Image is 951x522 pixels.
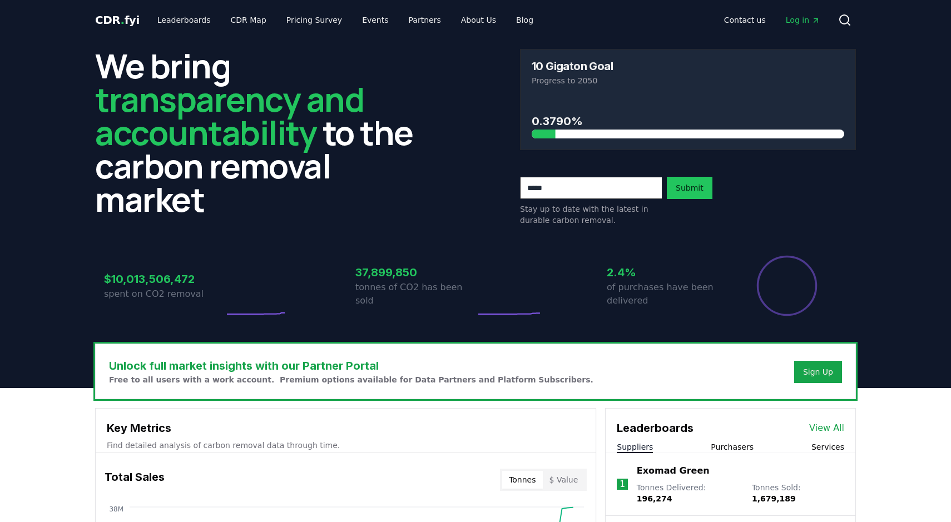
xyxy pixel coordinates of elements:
h3: 0.3790% [532,113,844,130]
a: View All [809,421,844,435]
a: Partners [400,10,450,30]
a: Contact us [715,10,775,30]
h3: $10,013,506,472 [104,271,224,287]
h3: 37,899,850 [355,264,475,281]
p: Stay up to date with the latest in durable carbon removal. [520,203,662,226]
span: 1,679,189 [752,494,796,503]
h3: 10 Gigaton Goal [532,61,613,72]
p: Progress to 2050 [532,75,844,86]
p: of purchases have been delivered [607,281,727,307]
a: Blog [507,10,542,30]
button: Suppliers [617,441,653,453]
h3: Total Sales [105,469,165,491]
p: 1 [620,478,625,491]
h3: 2.4% [607,264,727,281]
a: Sign Up [803,366,833,377]
p: Tonnes Delivered : [637,482,741,504]
button: Tonnes [502,471,542,489]
p: Free to all users with a work account. Premium options available for Data Partners and Platform S... [109,374,593,385]
span: Log in [786,14,820,26]
h3: Leaderboards [617,420,694,436]
button: Sign Up [794,361,842,383]
span: . [121,13,125,27]
button: Purchasers [711,441,754,453]
a: CDR Map [222,10,275,30]
a: About Us [452,10,505,30]
a: Pricing Survey [278,10,351,30]
a: Events [353,10,397,30]
h3: Key Metrics [107,420,585,436]
a: Exomad Green [637,464,710,478]
nav: Main [715,10,829,30]
nav: Main [148,10,542,30]
span: CDR fyi [95,13,140,27]
span: 196,274 [637,494,672,503]
h2: We bring to the carbon removal market [95,49,431,216]
a: Leaderboards [148,10,220,30]
a: CDR.fyi [95,12,140,28]
h3: Unlock full market insights with our Partner Portal [109,357,593,374]
p: Find detailed analysis of carbon removal data through time. [107,440,585,451]
p: spent on CO2 removal [104,287,224,301]
button: Services [811,441,844,453]
p: tonnes of CO2 has been sold [355,281,475,307]
button: Submit [667,177,712,199]
span: transparency and accountability [95,76,364,155]
div: Percentage of sales delivered [756,255,818,317]
button: $ Value [543,471,585,489]
a: Log in [777,10,829,30]
p: Tonnes Sold : [752,482,844,504]
tspan: 38M [109,505,123,513]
